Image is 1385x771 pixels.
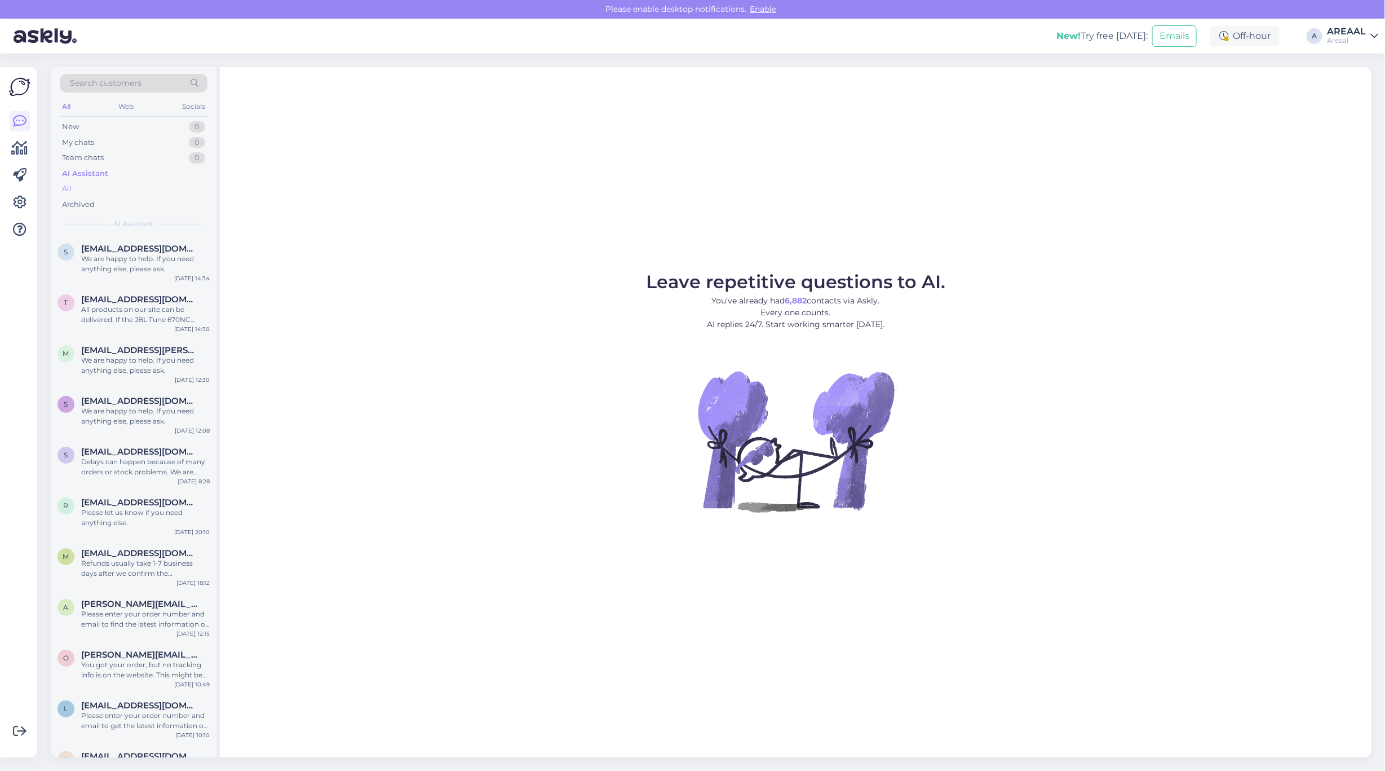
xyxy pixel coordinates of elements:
[1152,25,1197,47] button: Emails
[81,244,198,254] span: siimkukk@hotmail.com
[189,137,205,148] div: 0
[64,501,69,510] span: r
[646,271,945,293] span: Leave repetitive questions to AI.
[176,629,210,638] div: [DATE] 12:15
[81,558,210,579] div: Refunds usually take 1-7 business days after we confirm the cancellation. If you don't get your r...
[1327,36,1366,45] div: Areaal
[64,248,68,256] span: s
[81,294,198,305] span: tamaratuudak@gmail.com
[62,137,94,148] div: My chats
[63,349,69,358] span: m
[81,548,198,558] span: markussilla1@gmail.com
[81,700,198,711] span: linardsgrudulis2008@gmail.com
[646,295,945,331] p: You’ve already had contacts via Askly. Every one counts. AI replies 24/7. Start working smarter [...
[174,274,210,283] div: [DATE] 14:34
[189,152,205,164] div: 0
[1327,27,1378,45] a: AREAALAreaal
[114,219,154,229] span: AI Assistant
[785,296,807,306] b: 6,882
[81,447,198,457] span: shukurovumid859@gmail.com
[62,152,104,164] div: Team chats
[1210,26,1280,46] div: Off-hour
[62,168,108,179] div: AI Assistant
[81,599,198,609] span: allar@upster.ee
[81,497,198,508] span: rain5891@gmail.com
[63,654,69,662] span: o
[81,345,198,355] span: marten.pulles@hotmail.com
[81,508,210,528] div: Please let us know if you need anything else.
[81,355,210,376] div: We are happy to help. If you need anything else, please ask.
[62,199,95,210] div: Archived
[63,552,69,561] span: m
[694,340,897,543] img: No Chat active
[9,76,30,98] img: Askly Logo
[62,121,79,133] div: New
[62,183,72,195] div: All
[64,451,68,459] span: s
[174,325,210,333] div: [DATE] 14:30
[180,99,207,114] div: Socials
[64,704,68,713] span: l
[178,477,210,486] div: [DATE] 8:28
[174,680,210,689] div: [DATE] 10:49
[746,4,780,14] span: Enable
[175,376,210,384] div: [DATE] 12:30
[1307,28,1322,44] div: A
[60,99,73,114] div: All
[189,121,205,133] div: 0
[64,298,68,307] span: t
[81,457,210,477] div: Delays can happen because of many orders or stock problems. We are trying to process your order f...
[81,396,198,406] span: simeyko@ukr.net
[81,751,198,761] span: shukurovumid859@gmail.com
[64,400,68,408] span: s
[174,528,210,536] div: [DATE] 20:10
[81,254,210,274] div: We are happy to help. If you need anything else, please ask.
[81,660,210,680] div: You got your order, but no tracking info is on the website. This might be because the tracking sy...
[117,99,136,114] div: Web
[81,406,210,426] div: We are happy to help. If you need anything else, please ask.
[81,711,210,731] div: Please enter your order number and email to get the latest information on your order: - [URL][DOM...
[175,426,210,435] div: [DATE] 12:08
[1056,30,1081,41] b: New!
[70,77,141,89] span: Search customers
[81,609,210,629] div: Please enter your order number and email to find the latest information on your order: - [URL][DO...
[176,579,210,587] div: [DATE] 18:12
[81,305,210,325] div: All products on our site can be delivered. If the JBL Tune 670NC purple headphones have a 'kiirta...
[1056,29,1148,43] div: Try free [DATE]:
[175,731,210,739] div: [DATE] 10:10
[64,603,69,611] span: a
[1327,27,1366,36] div: AREAAL
[64,755,68,764] span: s
[81,650,198,660] span: ocarroll.gavin@gmail.com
